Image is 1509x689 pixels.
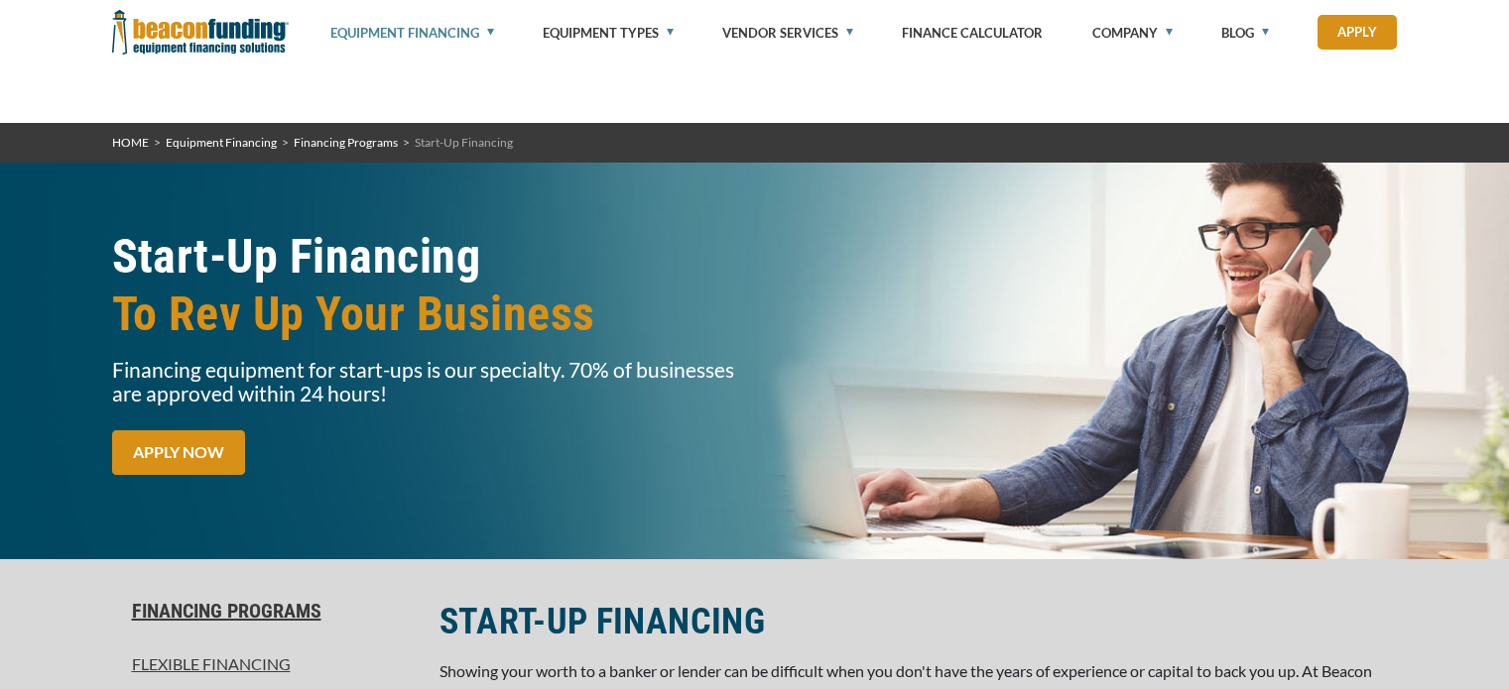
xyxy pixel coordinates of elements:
[1318,15,1397,50] a: Apply
[112,358,743,405] p: Financing equipment for start-ups is our specialty. 70% of businesses are approved within 24 hours!
[112,135,149,150] a: HOME
[112,430,245,475] a: APPLY NOW
[112,652,416,676] a: Flexible Financing
[294,135,398,150] a: Financing Programs
[112,228,743,343] h1: Start-Up Financing
[415,135,513,150] span: Start-Up Financing
[112,286,743,343] span: To Rev Up Your Business
[112,599,416,623] a: Financing Programs
[440,599,1398,644] h2: START-UP FINANCING
[166,135,277,150] a: Equipment Financing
